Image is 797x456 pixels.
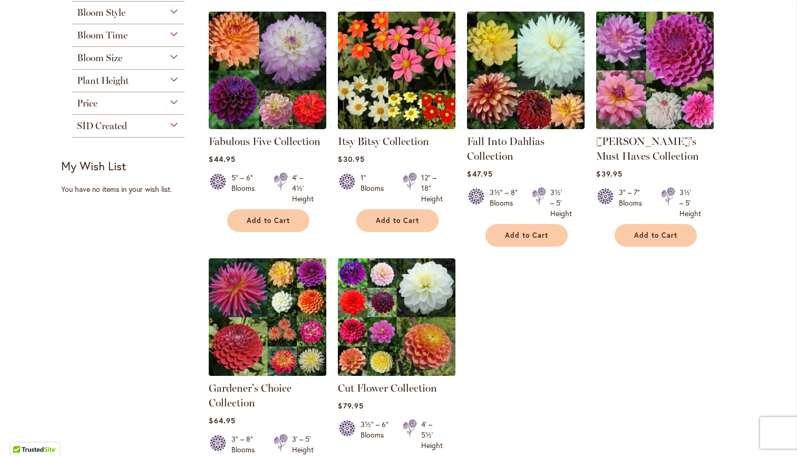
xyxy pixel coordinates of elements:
a: Itsy Bitsy Collection [338,135,429,148]
a: Gardener's Choice Collection [209,382,291,409]
span: Bloom Time [77,30,128,41]
button: Add to Cart [356,209,439,232]
span: Add to Cart [376,216,419,225]
div: 4' – 4½' Height [292,172,314,204]
a: Fabulous Five Collection [209,135,320,148]
a: Itsy Bitsy Collection [338,121,455,131]
span: $47.95 [467,169,492,179]
img: Gardener's Choice Collection [209,258,326,376]
div: 3' – 5' Height [292,434,314,455]
img: Fabulous Five Collection [209,12,326,129]
a: Fall Into Dahlias Collection [467,135,545,162]
span: $64.95 [209,415,235,425]
div: 1" Blooms [361,172,390,204]
span: Plant Height [77,75,129,86]
a: Cut Flower Collection [338,382,437,394]
button: Add to Cart [485,224,568,247]
div: 5" – 6" Blooms [231,172,261,204]
a: Heather's Must Haves Collection [596,121,714,131]
span: $30.95 [338,154,364,164]
img: Fall Into Dahlias Collection [467,12,585,129]
a: Fabulous Five Collection [209,121,326,131]
span: Add to Cart [247,216,290,225]
span: $79.95 [338,401,363,411]
div: 3" – 8" Blooms [231,434,261,455]
span: Add to Cart [505,231,548,240]
img: CUT FLOWER COLLECTION [338,258,455,376]
div: 3½' – 5' Height [679,187,701,219]
span: Bloom Size [77,52,122,64]
a: CUT FLOWER COLLECTION [338,368,455,378]
div: 12" – 18" Height [421,172,443,204]
span: Add to Cart [634,231,677,240]
span: $39.95 [596,169,622,179]
img: Itsy Bitsy Collection [338,12,455,129]
div: You have no items in your wish list. [61,184,202,195]
div: 3½' – 5' Height [550,187,572,219]
button: Add to Cart [227,209,309,232]
span: Price [77,98,98,109]
button: Add to Cart [615,224,697,247]
span: SID Created [77,120,127,132]
div: 3½" – 6" Blooms [361,419,390,451]
span: $44.95 [209,154,235,164]
a: Fall Into Dahlias Collection [467,121,585,131]
strong: My Wish List [61,158,126,173]
img: Heather's Must Haves Collection [594,8,717,132]
a: [PERSON_NAME]'s Must Haves Collection [596,135,699,162]
iframe: Launch Accessibility Center [8,419,37,448]
span: Bloom Style [77,7,125,18]
div: 4' – 5½' Height [421,419,443,451]
div: 3" – 7" Blooms [619,187,648,219]
div: 3½" – 8" Blooms [490,187,519,219]
a: Gardener's Choice Collection [209,368,326,378]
